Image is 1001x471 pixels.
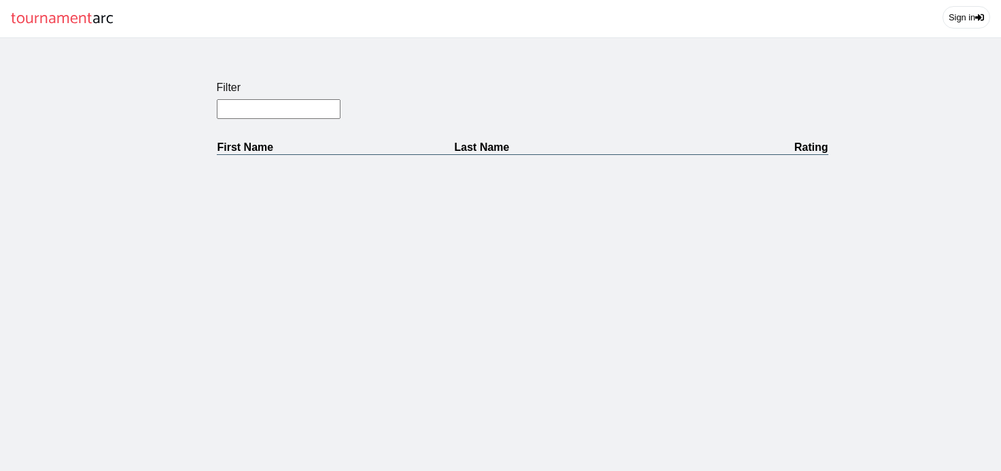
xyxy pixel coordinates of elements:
th: Last Name [454,141,686,155]
a: Sign in [943,6,990,29]
span: arc [92,5,113,32]
th: Rating [686,141,828,155]
span: tournament [11,5,92,32]
label: Filter [217,82,828,94]
th: First Name [217,141,454,155]
a: tournamentarc [11,5,113,32]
